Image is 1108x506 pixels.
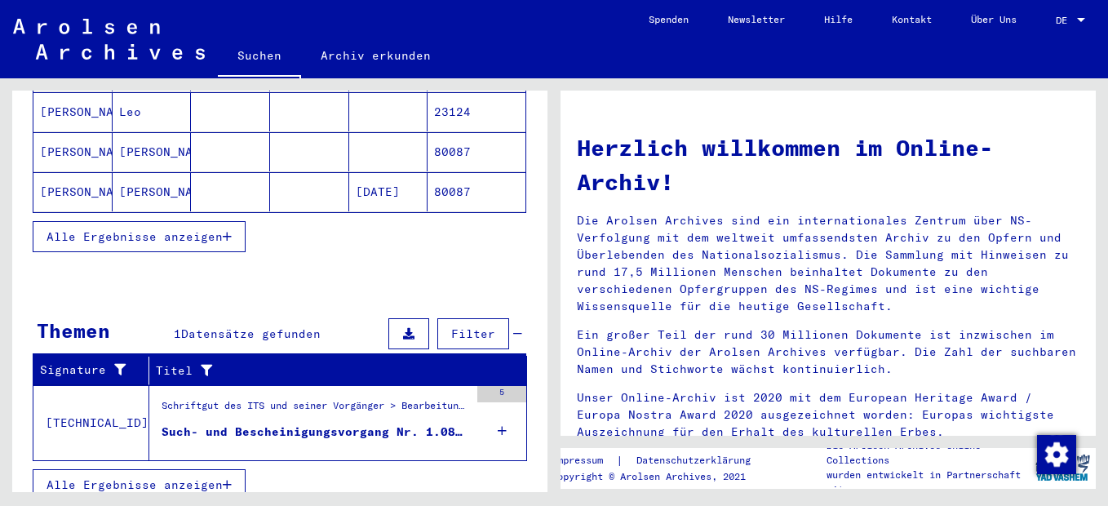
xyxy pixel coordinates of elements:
[47,229,223,244] span: Alle Ergebnisse anzeigen
[40,357,148,384] div: Signature
[33,172,113,211] mat-cell: [PERSON_NAME]
[13,19,205,60] img: Arolsen_neg.svg
[181,326,321,341] span: Datensätze gefunden
[33,92,113,131] mat-cell: [PERSON_NAME]
[552,452,770,469] div: |
[156,357,507,384] div: Titel
[451,326,495,341] span: Filter
[428,172,525,211] mat-cell: 80087
[1037,435,1076,474] img: Zustimmung ändern
[827,468,1029,497] p: wurden entwickelt in Partnerschaft mit
[174,326,181,341] span: 1
[1036,434,1075,473] div: Zustimmung ändern
[623,452,770,469] a: Datenschutzerklärung
[33,221,246,252] button: Alle Ergebnisse anzeigen
[1032,447,1093,488] img: yv_logo.png
[552,452,616,469] a: Impressum
[113,92,192,131] mat-cell: Leo
[156,362,486,379] div: Titel
[477,386,526,402] div: 5
[428,132,525,171] mat-cell: 80087
[577,212,1079,315] p: Die Arolsen Archives sind ein internationales Zentrum über NS-Verfolgung mit dem weltweit umfasse...
[40,362,128,379] div: Signature
[827,438,1029,468] p: Die Arolsen Archives Online-Collections
[33,132,113,171] mat-cell: [PERSON_NAME]
[349,172,428,211] mat-cell: [DATE]
[47,477,223,492] span: Alle Ergebnisse anzeigen
[113,172,192,211] mat-cell: [PERSON_NAME]
[577,326,1079,378] p: Ein großer Teil der rund 30 Millionen Dokumente ist inzwischen im Online-Archiv der Arolsen Archi...
[162,424,469,441] div: Such- und Bescheinigungsvorgang Nr. 1.086.624 für [PERSON_NAME] geboren [DEMOGRAPHIC_DATA]
[37,316,110,345] div: Themen
[552,469,770,484] p: Copyright © Arolsen Archives, 2021
[162,398,469,421] div: Schriftgut des ITS und seiner Vorgänger > Bearbeitung von Anfragen > Fallbezogene [MEDICAL_DATA] ...
[113,132,192,171] mat-cell: [PERSON_NAME]
[1056,15,1074,26] span: DE
[218,36,301,78] a: Suchen
[428,92,525,131] mat-cell: 23124
[33,469,246,500] button: Alle Ergebnisse anzeigen
[577,389,1079,441] p: Unser Online-Archiv ist 2020 mit dem European Heritage Award / Europa Nostra Award 2020 ausgezeic...
[33,385,149,460] td: [TECHNICAL_ID]
[577,131,1079,199] h1: Herzlich willkommen im Online-Archiv!
[437,318,509,349] button: Filter
[301,36,450,75] a: Archiv erkunden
